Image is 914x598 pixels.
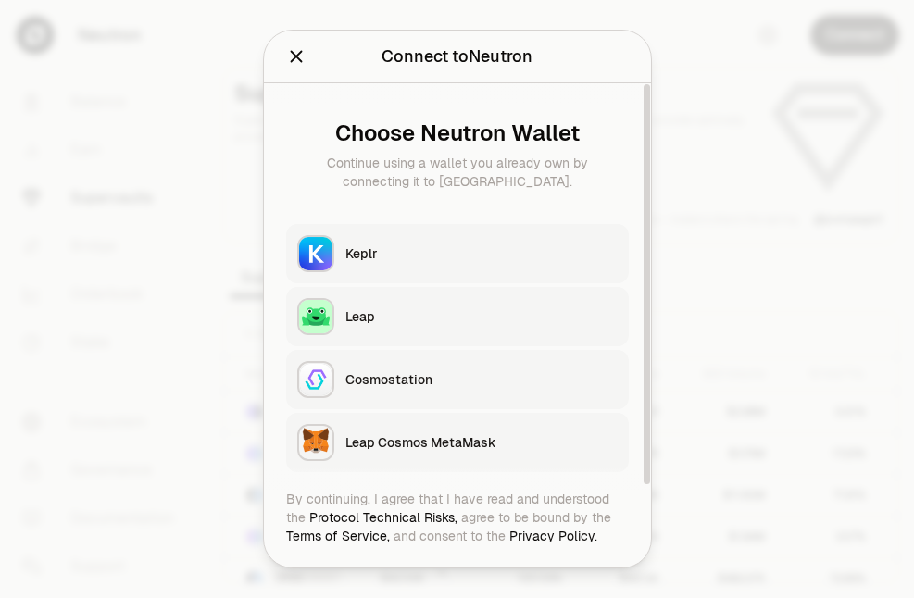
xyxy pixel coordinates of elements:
img: Cosmostation [299,363,332,396]
div: Connect to Neutron [382,44,532,69]
img: Leap Cosmos MetaMask [299,426,332,459]
button: CosmostationCosmostation [286,350,629,409]
button: Close [286,44,307,69]
div: Continue using a wallet you already own by connecting it to [GEOGRAPHIC_DATA]. [301,154,614,191]
button: LeapLeap [286,287,629,346]
div: Keplr [345,244,618,263]
img: Keplr [299,237,332,270]
button: KeplrKeplr [286,224,629,283]
a: Terms of Service, [286,528,390,544]
img: Leap [299,300,332,333]
div: Leap Cosmos MetaMask [345,433,618,452]
div: Cosmostation [345,370,618,389]
a: Protocol Technical Risks, [309,509,457,526]
div: Leap [345,307,618,326]
button: Leap Cosmos MetaMaskLeap Cosmos MetaMask [286,413,629,472]
div: By continuing, I agree that I have read and understood the agree to be bound by the and consent t... [286,490,629,545]
a: Privacy Policy. [509,528,597,544]
div: Choose Neutron Wallet [301,120,614,146]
